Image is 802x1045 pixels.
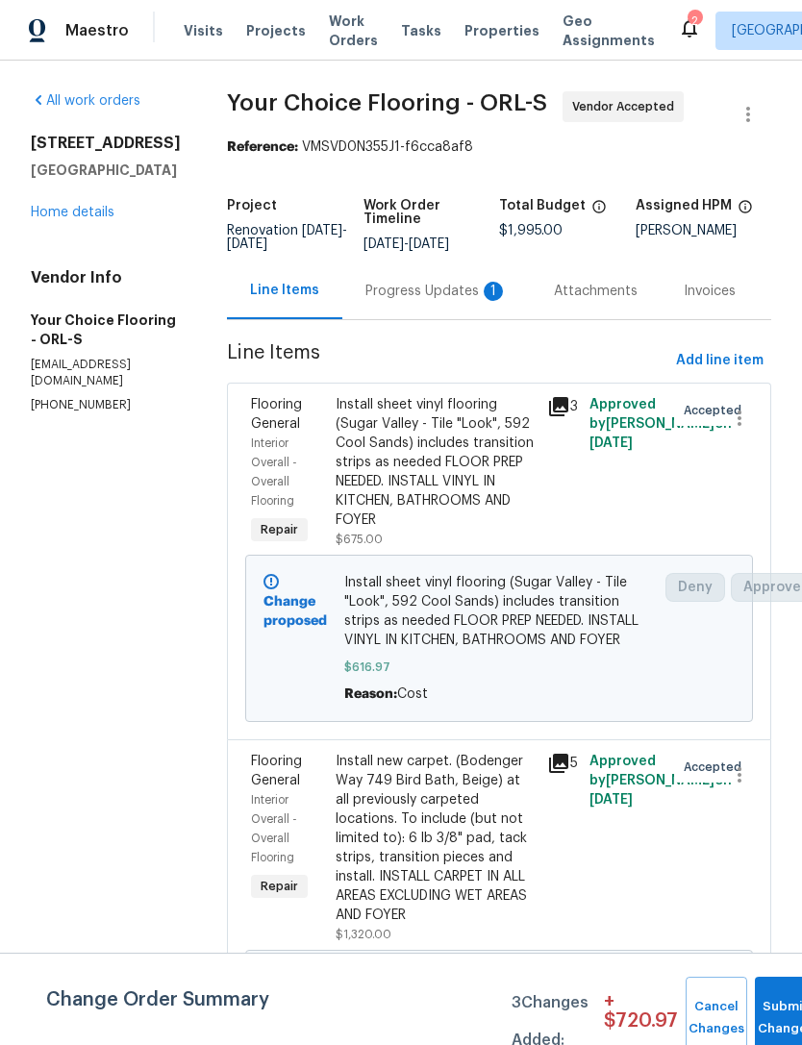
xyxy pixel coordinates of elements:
h5: Work Order Timeline [363,199,500,226]
span: Renovation [227,224,347,251]
h5: Assigned HPM [636,199,732,212]
span: Interior Overall - Overall Flooring [251,794,297,863]
span: The total cost of line items that have been proposed by Opendoor. This sum includes line items th... [591,199,607,224]
span: Properties [464,21,539,40]
div: 5 [547,752,578,775]
span: Vendor Accepted [572,97,682,116]
span: [DATE] [409,237,449,251]
div: 1 [484,282,503,301]
a: All work orders [31,94,140,108]
span: Reason: [344,687,397,701]
b: Reference: [227,140,298,154]
span: Work Orders [329,12,378,50]
span: Geo Assignments [563,12,655,50]
h4: Vendor Info [31,268,181,287]
span: [DATE] [227,237,267,251]
span: Repair [253,877,306,896]
b: Change proposed [263,595,327,628]
h2: [STREET_ADDRESS] [31,134,181,153]
span: Interior Overall - Overall Flooring [251,437,297,507]
div: Line Items [250,281,319,300]
span: - [363,237,449,251]
div: Attachments [554,282,638,301]
span: [DATE] [363,237,404,251]
span: Line Items [227,343,668,379]
h5: [GEOGRAPHIC_DATA] [31,161,181,180]
div: 3 [547,395,578,418]
span: Projects [246,21,306,40]
p: [PHONE_NUMBER] [31,397,181,413]
span: The hpm assigned to this work order. [738,199,753,224]
div: Install sheet vinyl flooring (Sugar Valley - Tile "Look", 592 Cool Sands) includes transition str... [336,395,536,530]
button: Deny [665,573,725,602]
span: [DATE] [589,793,633,807]
span: Cost [397,687,428,701]
button: Add line item [668,343,771,379]
span: Maestro [65,21,129,40]
span: Accepted [684,401,749,420]
h5: Project [227,199,277,212]
span: Visits [184,21,223,40]
span: $675.00 [336,534,383,545]
div: 2 [688,12,701,31]
span: Your Choice Flooring - ORL-S [227,91,547,114]
span: $1,320.00 [336,929,391,940]
span: Tasks [401,24,441,37]
p: [EMAIL_ADDRESS][DOMAIN_NAME] [31,357,181,389]
a: Home details [31,206,114,219]
h5: Your Choice Flooring - ORL-S [31,311,181,349]
span: Cancel Changes [695,996,738,1040]
span: $1,995.00 [499,224,563,237]
span: Accepted [684,758,749,777]
div: Progress Updates [365,282,508,301]
span: Approved by [PERSON_NAME] on [589,755,732,807]
span: Flooring General [251,398,302,431]
span: Approved by [PERSON_NAME] on [589,398,732,450]
span: Add line item [676,349,764,373]
span: Repair [253,520,306,539]
div: [PERSON_NAME] [636,224,772,237]
span: Flooring General [251,755,302,787]
span: [DATE] [589,436,633,450]
div: Invoices [684,282,736,301]
span: $616.97 [344,658,655,677]
h5: Total Budget [499,199,586,212]
span: Install sheet vinyl flooring (Sugar Valley - Tile "Look", 592 Cool Sands) includes transition str... [344,573,655,650]
span: [DATE] [302,224,342,237]
div: VMSVD0N355J1-f6cca8af8 [227,137,771,157]
span: - [227,224,347,251]
div: Install new carpet. (Bodenger Way 749 Bird Bath, Beige) at all previously carpeted locations. To ... [336,752,536,925]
